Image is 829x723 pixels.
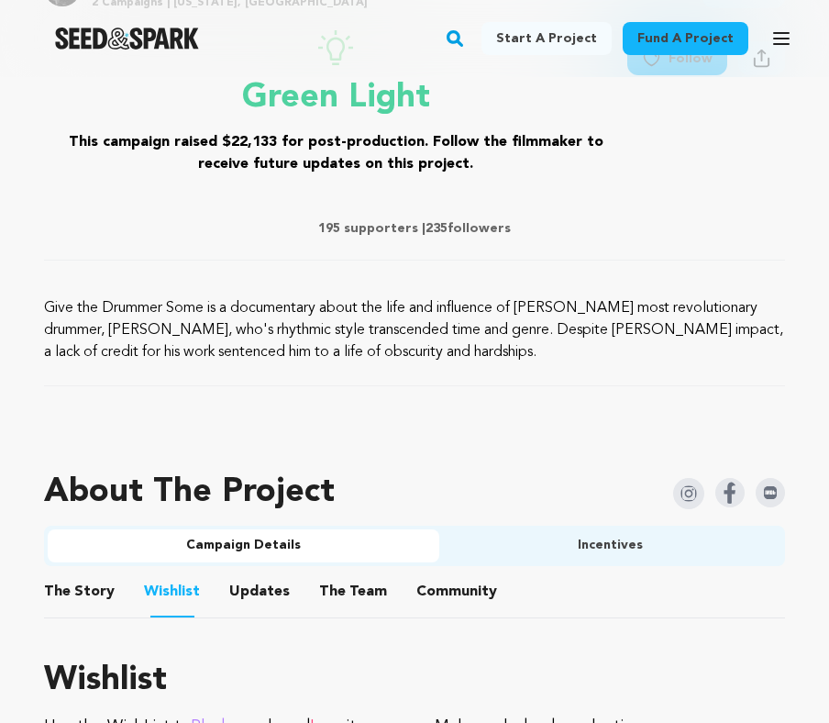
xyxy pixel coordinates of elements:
[229,581,290,603] span: Updates
[44,581,115,603] span: Story
[715,478,745,507] img: Seed&Spark Facebook Icon
[416,581,497,603] span: Community
[426,222,448,235] span: 235
[44,80,627,117] p: Green Light
[44,219,785,238] p: 195 supporters | followers
[144,581,200,603] span: Wishlist
[48,529,439,562] button: Campaign Details
[44,297,785,363] p: Give the Drummer Some is a documentary about the life and influence of [PERSON_NAME] most revolut...
[673,478,704,509] img: Seed&Spark Instagram Icon
[55,28,199,50] img: Seed&Spark Logo Dark Mode
[44,474,335,511] h1: About The Project
[319,581,387,603] span: Team
[44,131,627,175] h3: This campaign raised $22,133 for post-production. Follow the filmmaker to receive future updates ...
[44,581,71,603] span: The
[756,478,785,507] img: Seed&Spark IMDB Icon
[623,22,748,55] a: Fund a project
[55,28,199,50] a: Seed&Spark Homepage
[481,22,612,55] a: Start a project
[439,529,781,562] button: Incentives
[319,581,346,603] span: The
[44,662,785,699] h1: Wishlist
